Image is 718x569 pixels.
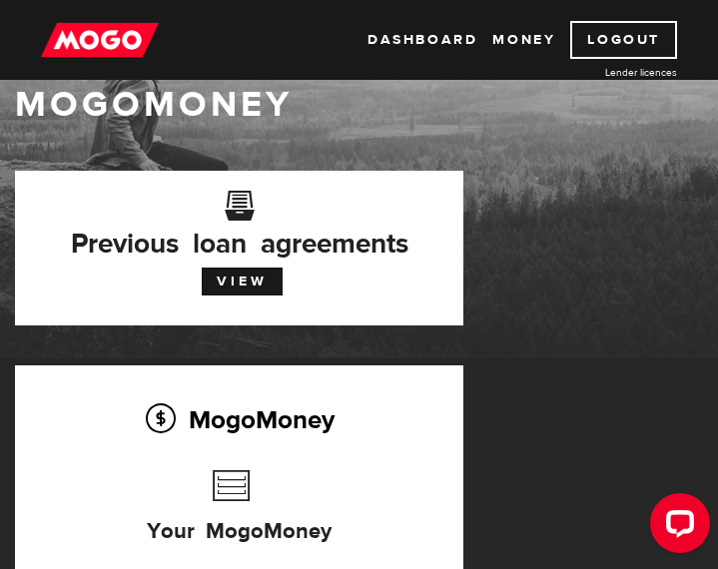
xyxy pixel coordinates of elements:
[570,21,677,59] a: Logout
[527,65,677,80] a: Lender licences
[634,485,718,569] iframe: LiveChat chat widget
[367,21,477,59] a: Dashboard
[41,21,159,59] img: mogo_logo-11ee424be714fa7cbb0f0f49df9e16ec.png
[45,398,433,440] h2: MogoMoney
[202,268,283,295] a: View
[45,204,433,254] h3: Previous loan agreements
[15,84,703,126] h1: MogoMoney
[492,21,555,59] a: Money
